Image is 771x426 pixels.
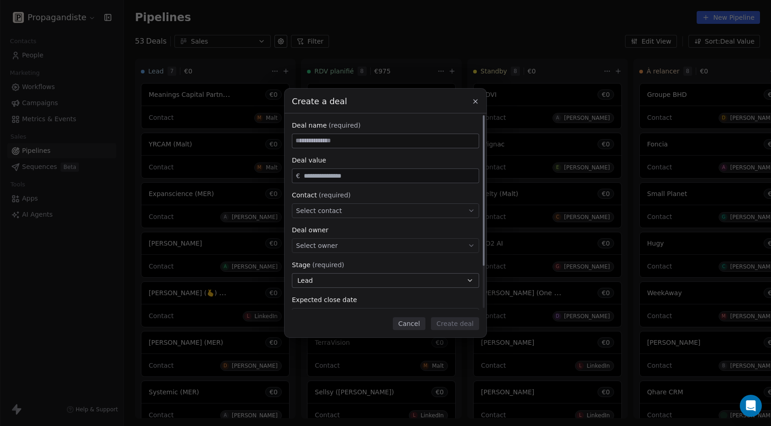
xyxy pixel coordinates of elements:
div: Deal value [292,156,479,165]
span: € [296,171,300,180]
div: Expected close date [292,295,479,304]
span: Select owner [296,241,338,250]
span: Contact [292,191,317,200]
span: (required) [312,260,344,269]
span: (required) [318,191,351,200]
span: (required) [329,121,361,130]
span: Select contact [296,206,342,215]
div: Deal owner [292,225,479,235]
span: Deal name [292,121,327,130]
span: Lead [297,276,313,286]
span: Stage [292,260,310,269]
button: Create deal [431,317,479,330]
button: Cancel [393,317,425,330]
span: Create a deal [292,95,347,107]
